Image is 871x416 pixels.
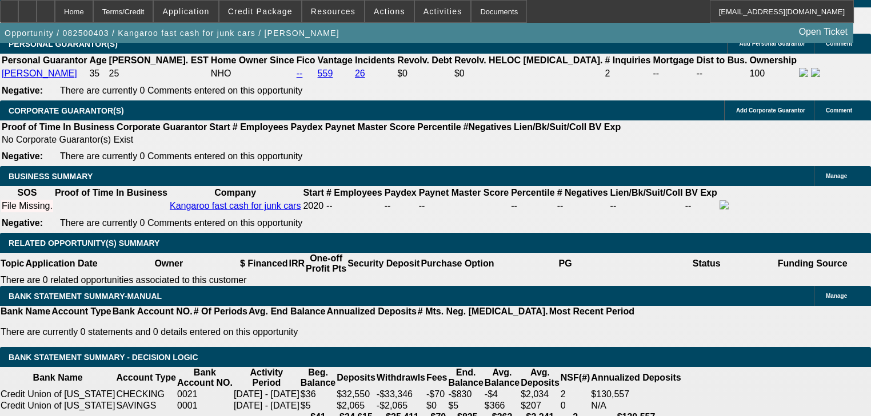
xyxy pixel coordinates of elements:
[233,367,300,389] th: Activity Period
[749,55,797,65] b: Ownership
[454,55,603,65] b: Revolv. HELOC [MEDICAL_DATA].
[417,122,461,132] b: Percentile
[736,107,805,114] span: Add Corporate Guarantor
[162,7,209,16] span: Application
[610,200,684,212] td: --
[54,187,168,199] th: Proof of Time In Business
[336,389,376,400] td: $32,550
[117,122,207,132] b: Corporate Guarantor
[5,29,339,38] span: Opportunity / 082500403 / Kangaroo fast cash for junk cars / [PERSON_NAME]
[303,188,323,197] b: Start
[385,188,417,197] b: Paydex
[112,306,193,317] th: Bank Account NO.
[426,400,448,411] td: $0
[288,253,305,274] th: IRR
[549,306,635,317] th: Most Recent Period
[454,67,604,80] td: $0
[233,400,300,411] td: [DATE] - [DATE]
[98,253,239,274] th: Owner
[109,67,209,80] td: 25
[211,55,294,65] b: Home Owner Since
[9,239,159,248] span: RELATED OPPORTUNITY(S) SUMMARY
[305,253,347,274] th: One-off Profit Pts
[210,67,295,80] td: NHO
[511,188,554,197] b: Percentile
[297,68,303,78] a: --
[326,306,417,317] th: Annualized Deposits
[300,400,336,411] td: $5
[297,55,315,65] b: Fico
[826,107,852,114] span: Comment
[2,151,43,161] b: Negative:
[605,55,650,65] b: # Inquiries
[604,67,651,80] td: 2
[60,86,302,95] span: There are currently 0 Comments entered on this opportunity
[248,306,326,317] th: Avg. End Balance
[1,122,115,133] th: Proof of Time In Business
[749,67,797,80] td: 100
[590,400,681,411] td: N/A
[464,122,512,132] b: #Negatives
[484,400,520,411] td: $366
[302,200,324,212] td: 2020
[376,400,426,411] td: -$2,065
[311,7,355,16] span: Resources
[1,187,53,199] th: SOS
[484,389,520,400] td: -$4
[557,201,608,211] div: --
[355,55,395,65] b: Incidents
[1,134,626,146] td: No Corporate Guarantor(s) Exist
[2,86,43,95] b: Negative:
[154,1,218,22] button: Application
[233,122,289,132] b: # Employees
[494,253,636,274] th: PG
[9,172,93,181] span: BUSINESS SUMMARY
[300,389,336,400] td: $36
[685,188,717,197] b: BV Exp
[636,253,777,274] th: Status
[60,218,302,228] span: There are currently 0 Comments entered on this opportunity
[228,7,293,16] span: Credit Package
[9,292,162,301] span: BANK STATEMENT SUMMARY-MANUAL
[355,68,365,78] a: 26
[336,367,376,389] th: Deposits
[557,188,608,197] b: # Negatives
[177,367,233,389] th: Bank Account NO.
[177,389,233,400] td: 0021
[415,1,471,22] button: Activities
[219,1,301,22] button: Credit Package
[25,253,98,274] th: Application Date
[325,122,415,132] b: Paynet Master Score
[239,253,289,274] th: $ Financed
[520,367,560,389] th: Avg. Deposits
[799,68,808,77] img: facebook-icon.png
[484,367,520,389] th: Avg. Balance
[291,122,323,132] b: Paydex
[448,400,484,411] td: $5
[514,122,586,132] b: Lien/Bk/Suit/Coll
[177,400,233,411] td: 0001
[560,367,591,389] th: NSF(#)
[384,200,417,212] td: --
[653,67,695,80] td: --
[300,367,336,389] th: Beg. Balance
[1,327,634,337] p: There are currently 0 statements and 0 details entered on this opportunity
[233,389,300,400] td: [DATE] - [DATE]
[696,67,748,80] td: --
[720,200,729,209] img: facebook-icon.png
[376,389,426,400] td: -$33,346
[448,367,484,389] th: End. Balance
[60,151,302,161] span: There are currently 0 Comments entered on this opportunity
[697,55,748,65] b: Dist to Bus.
[417,306,549,317] th: # Mts. Neg. [MEDICAL_DATA].
[794,22,852,42] a: Open Ticket
[590,367,681,389] th: Annualized Deposits
[376,367,426,389] th: Withdrawls
[365,1,414,22] button: Actions
[9,353,198,362] span: Bank Statement Summary - Decision Logic
[193,306,248,317] th: # Of Periods
[560,400,591,411] td: 0
[170,201,301,211] a: Kangaroo fast cash for junk cars
[326,188,382,197] b: # Employees
[811,68,820,77] img: linkedin-icon.png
